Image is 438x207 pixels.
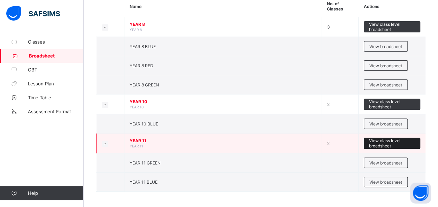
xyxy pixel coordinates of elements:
span: Time Table [28,95,84,100]
span: YEAR 11 [130,138,316,143]
span: Help [28,190,83,196]
span: YEAR 8 [130,28,142,32]
span: View class level broadsheet [369,99,415,109]
span: YEAR 11 BLUE [130,179,157,185]
span: YEAR 11 [130,144,143,148]
a: View class level broadsheet [364,21,420,26]
a: View broadsheet [364,177,408,182]
span: View broadsheet [369,63,402,68]
span: View broadsheet [369,121,402,127]
span: View broadsheet [369,160,402,166]
a: View broadsheet [364,118,408,124]
span: Classes [28,39,84,45]
span: 3 [327,24,330,30]
span: View broadsheet [369,44,402,49]
button: Open asap [410,183,431,204]
span: YEAR 11 GREEN [130,160,161,166]
a: View broadsheet [364,41,408,46]
a: View broadsheet [364,79,408,85]
span: Assessment Format [28,109,84,114]
img: safsims [6,6,60,21]
span: View class level broadsheet [369,138,415,148]
span: YEAR 8 BLUE [130,44,156,49]
span: YEAR 10 [130,99,316,104]
a: View class level broadsheet [364,99,420,104]
a: View broadsheet [364,60,408,66]
span: View broadsheet [369,82,402,87]
span: YEAR 10 [130,105,144,109]
span: YEAR 8 [130,22,316,27]
span: Lesson Plan [28,81,84,86]
span: Broadsheet [29,53,84,59]
span: 2 [327,102,330,107]
span: View broadsheet [369,179,402,185]
span: CBT [28,67,84,72]
span: 2 [327,141,330,146]
span: View class level broadsheet [369,22,415,32]
span: YEAR 8 RED [130,63,153,68]
a: View broadsheet [364,158,408,163]
span: YEAR 8 GREEN [130,82,159,87]
span: YEAR 10 BLUE [130,121,158,127]
a: View class level broadsheet [364,138,420,143]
